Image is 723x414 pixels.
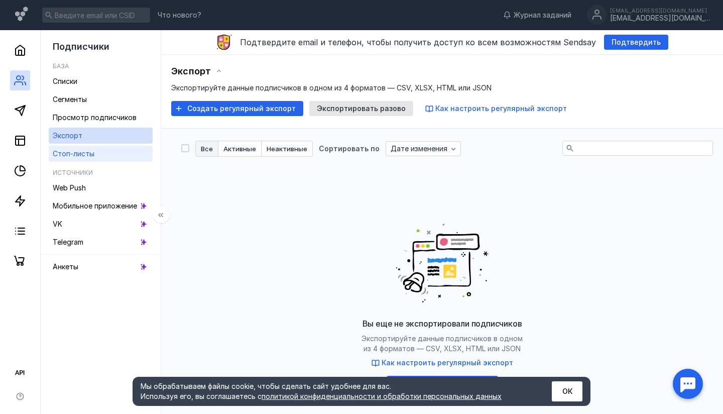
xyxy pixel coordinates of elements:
span: Экспортировать разово [317,105,406,113]
a: Что нового? [153,12,206,19]
span: Стоп-листы [53,149,94,158]
div: [EMAIL_ADDRESS][DOMAIN_NAME] [610,8,710,14]
span: Telegram [53,238,83,246]
h5: База [53,62,69,70]
button: Экспортировать разово [309,101,413,116]
span: Просмотр подписчиков [53,113,137,122]
span: Как настроить регулярный экспорт [382,358,513,367]
div: Мы обрабатываем файлы cookie, чтобы сделать сайт удобнее для вас. Используя его, вы соглашаетесь c [141,381,527,401]
a: Экспорт [49,128,153,144]
a: Анкеты [49,259,153,275]
span: Как настроить регулярный экспорт [435,104,567,113]
a: Списки [49,73,153,89]
a: Telegram [49,234,153,250]
span: Анкеты [53,262,78,271]
button: Создать регулярный экспорт [171,101,303,116]
button: Все [195,141,218,157]
span: Неактивные [267,146,307,152]
span: Вы еще не экспортировали подписчиков [363,319,522,329]
button: Активные [218,141,262,157]
a: Просмотр подписчиков [49,110,153,126]
span: Журнал заданий [514,10,571,20]
div: Сортировать по [319,145,380,152]
button: Как настроить регулярный экспорт [372,358,513,368]
h5: Источники [53,169,93,176]
span: Подтвердите email и телефон, чтобы получить доступ ко всем возможностям Sendsay [240,37,596,47]
span: Создать регулярный экспорт [187,105,296,113]
span: VK [53,220,62,228]
button: Создать новый экспорт [387,376,498,391]
a: Стоп-листы [49,146,153,162]
span: Экспортируйте данные подписчиков в одном из 4 форматов — CSV, XLSX, HTML или JSON [171,83,492,92]
span: Активные [223,146,256,152]
a: VK [49,216,153,232]
span: Экспорт [171,66,211,77]
span: Подписчики [53,41,109,52]
button: Подтвердить [604,35,668,50]
a: Web Push [49,180,153,196]
span: Экспорт [53,131,82,140]
span: Дате изменения [391,145,447,153]
a: политикой конфиденциальности и обработки персональных данных [262,392,502,400]
span: Web Push [53,183,86,192]
a: Журнал заданий [498,10,576,20]
a: Сегменты [49,91,153,108]
button: ОК [552,381,582,401]
button: Дате изменения [386,141,461,156]
span: Списки [53,77,77,85]
span: Сегменты [53,95,87,103]
input: Введите email или CSID [42,8,150,23]
span: Что нового? [158,12,201,19]
button: Неактивные [262,141,313,157]
span: Экспортируйте данные подписчиков в одном из 4 форматов — CSV, XLSX, HTML или JSON [342,334,543,354]
a: Мобильное приложение [49,198,153,214]
button: Как настроить регулярный экспорт [425,103,567,114]
span: Мобильное приложение [53,201,137,210]
span: Все [201,146,213,152]
span: Подтвердить [612,38,661,47]
div: [EMAIL_ADDRESS][DOMAIN_NAME] [610,14,710,23]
